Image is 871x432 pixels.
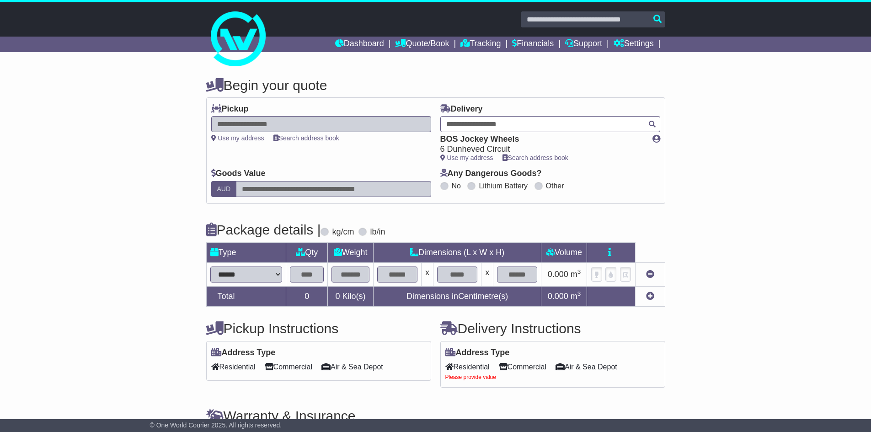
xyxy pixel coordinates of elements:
[440,144,643,155] div: 6 Dunheved Circuit
[460,37,501,52] a: Tracking
[440,169,542,179] label: Any Dangerous Goods?
[577,290,581,297] sup: 3
[373,242,541,262] td: Dimensions (L x W x H)
[577,268,581,275] sup: 3
[479,181,528,190] label: Lithium Battery
[512,37,554,52] a: Financials
[211,104,249,114] label: Pickup
[273,134,339,142] a: Search address book
[452,181,461,190] label: No
[286,242,328,262] td: Qty
[328,286,373,306] td: Kilo(s)
[445,348,510,358] label: Address Type
[541,242,587,262] td: Volume
[332,227,354,237] label: kg/cm
[206,286,286,306] td: Total
[556,360,617,374] span: Air & Sea Depot
[445,374,660,380] div: Please provide value
[499,360,546,374] span: Commercial
[286,286,328,306] td: 0
[614,37,654,52] a: Settings
[548,270,568,279] span: 0.000
[206,408,665,423] h4: Warranty & Insurance
[646,270,654,279] a: Remove this item
[440,134,643,144] div: BOS Jockey Wheels
[211,169,266,179] label: Goods Value
[440,321,665,336] h4: Delivery Instructions
[440,154,493,161] a: Use my address
[211,181,237,197] label: AUD
[206,242,286,262] td: Type
[206,222,321,237] h4: Package details |
[150,421,282,429] span: © One World Courier 2025. All rights reserved.
[335,37,384,52] a: Dashboard
[646,292,654,301] a: Add new item
[440,104,483,114] label: Delivery
[206,78,665,93] h4: Begin your quote
[211,134,264,142] a: Use my address
[395,37,449,52] a: Quote/Book
[328,242,373,262] td: Weight
[211,348,276,358] label: Address Type
[336,292,340,301] span: 0
[211,360,256,374] span: Residential
[265,360,312,374] span: Commercial
[571,292,581,301] span: m
[565,37,602,52] a: Support
[502,154,568,161] a: Search address book
[481,262,493,286] td: x
[206,321,431,336] h4: Pickup Instructions
[445,360,490,374] span: Residential
[571,270,581,279] span: m
[321,360,383,374] span: Air & Sea Depot
[546,181,564,190] label: Other
[548,292,568,301] span: 0.000
[370,227,385,237] label: lb/in
[373,286,541,306] td: Dimensions in Centimetre(s)
[422,262,433,286] td: x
